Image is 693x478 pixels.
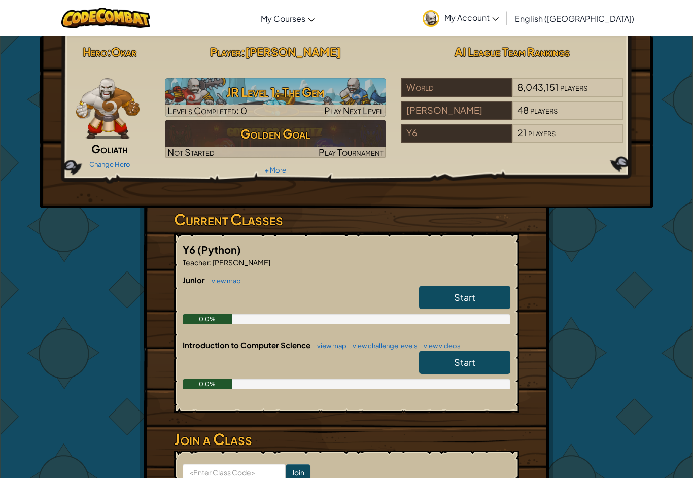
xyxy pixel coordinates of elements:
[165,78,387,117] a: Play Next Level
[91,142,128,156] span: Goliath
[167,105,247,116] span: Levels Completed: 0
[206,277,241,285] a: view map
[76,78,140,139] img: goliath-pose.png
[210,45,241,59] span: Player
[165,81,387,104] h3: JR Level 1: The Gem
[83,45,107,59] span: Hero
[517,127,527,139] span: 21
[183,275,206,285] span: Junior
[241,45,245,59] span: :
[165,78,387,117] img: JR Level 1: The Gem
[348,342,418,350] a: view challenge levels
[183,258,210,267] span: Teacher
[401,101,512,120] div: [PERSON_NAME]
[324,105,384,116] span: Play Next Level
[174,208,519,231] h3: Current Classes
[401,78,512,97] div: World
[401,133,623,145] a: Y621players
[312,342,346,350] a: view map
[444,12,499,23] span: My Account
[165,120,387,158] a: Golden GoalNot StartedPlay Tournament
[183,243,197,256] span: Y6
[165,122,387,145] h3: Golden Goal
[515,13,634,24] span: English ([GEOGRAPHIC_DATA])
[510,5,639,32] a: English ([GEOGRAPHIC_DATA])
[183,314,232,324] div: 0.0%
[517,81,559,93] span: 8,043,151
[89,160,130,168] a: Change Hero
[423,10,439,27] img: avatar
[401,88,623,99] a: World8,043,151players
[210,258,212,267] span: :
[212,258,270,267] span: [PERSON_NAME]
[107,45,111,59] span: :
[528,127,556,139] span: players
[530,104,558,116] span: players
[256,5,320,32] a: My Courses
[401,124,512,143] div: Y6
[454,356,475,368] span: Start
[261,13,305,24] span: My Courses
[165,120,387,158] img: Golden Goal
[183,340,312,350] span: Introduction to Computer Science
[401,111,623,122] a: [PERSON_NAME]48players
[455,45,570,59] span: AI League Team Rankings
[245,45,341,59] span: [PERSON_NAME]
[319,146,384,158] span: Play Tournament
[111,45,136,59] span: Okar
[517,104,529,116] span: 48
[167,146,215,158] span: Not Started
[61,8,150,28] img: CodeCombat logo
[265,166,286,174] a: + More
[418,2,504,34] a: My Account
[454,291,475,303] span: Start
[197,243,241,256] span: (Python)
[560,81,587,93] span: players
[183,379,232,389] div: 0.0%
[174,428,519,451] h3: Join a Class
[419,342,461,350] a: view videos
